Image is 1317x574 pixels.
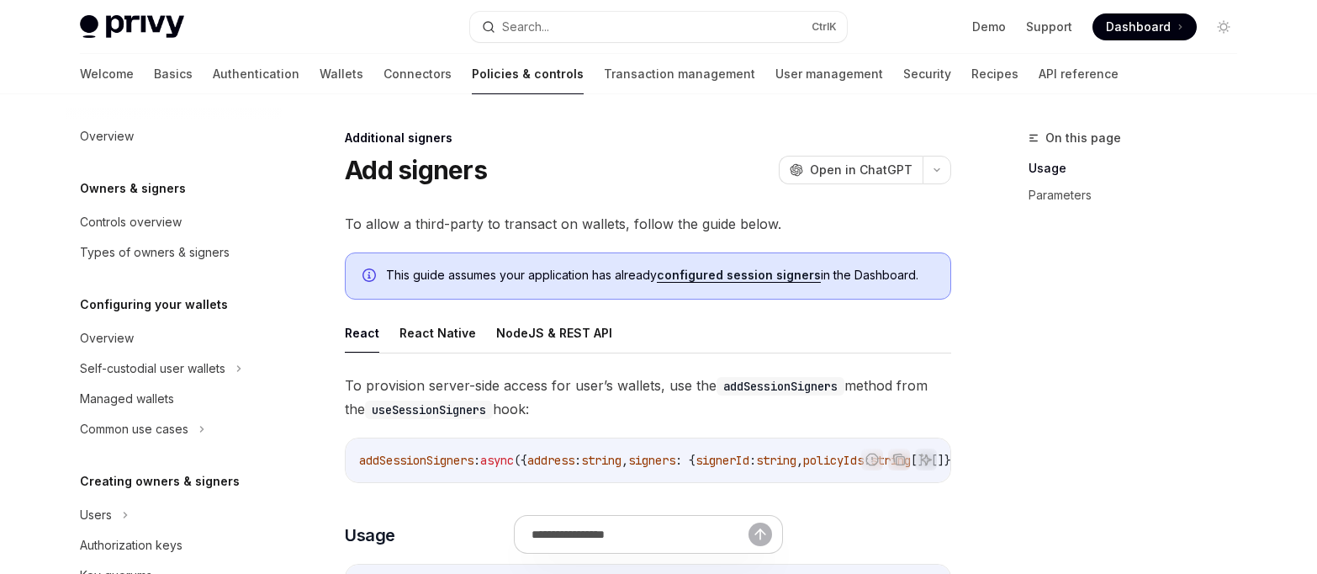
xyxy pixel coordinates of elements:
[502,17,549,37] div: Search...
[80,505,112,525] div: Users
[80,471,240,492] h5: Creating owners & signers
[80,242,230,263] div: Types of owners & signers
[1106,19,1171,35] span: Dashboard
[604,54,755,94] a: Transaction management
[810,162,912,178] span: Open in ChatGPT
[66,121,282,151] a: Overview
[1029,182,1251,209] a: Parameters
[473,453,480,468] span: :
[903,54,951,94] a: Security
[80,328,134,348] div: Overview
[675,453,696,468] span: : {
[775,54,883,94] a: User management
[386,267,934,284] span: This guide assumes your application has already in the Dashboard.
[345,155,487,185] h1: Add signers
[748,523,772,546] button: Send message
[80,359,225,379] div: Self-custodial user wallets
[888,449,910,470] button: Copy the contents from the code block
[717,377,844,396] code: addSessionSigners
[399,313,476,353] button: React Native
[80,212,182,232] div: Controls overview
[80,178,186,199] h5: Owners & signers
[66,237,282,268] a: Types of owners & signers
[470,12,847,42] button: Search...CtrlK
[213,54,299,94] a: Authentication
[362,268,379,285] svg: Info
[1092,13,1197,40] a: Dashboard
[628,453,675,468] span: signers
[971,54,1018,94] a: Recipes
[320,54,363,94] a: Wallets
[696,453,749,468] span: signerId
[154,54,193,94] a: Basics
[345,130,951,146] div: Additional signers
[796,453,803,468] span: ,
[80,15,184,39] img: light logo
[915,449,937,470] button: Ask AI
[749,453,756,468] span: :
[803,453,864,468] span: policyIds
[359,453,473,468] span: addSessionSigners
[1210,13,1237,40] button: Toggle dark mode
[574,453,581,468] span: :
[1039,54,1119,94] a: API reference
[779,156,923,184] button: Open in ChatGPT
[527,453,574,468] span: address
[80,126,134,146] div: Overview
[66,323,282,353] a: Overview
[911,453,958,468] span: []}[]})
[66,384,282,414] a: Managed wallets
[66,530,282,561] a: Authorization keys
[365,401,493,419] code: useSessionSigners
[514,453,527,468] span: ({
[1029,155,1251,182] a: Usage
[383,54,452,94] a: Connectors
[66,207,282,237] a: Controls overview
[80,54,134,94] a: Welcome
[621,453,628,468] span: ,
[657,268,821,283] a: configured session signers
[80,419,188,439] div: Common use cases
[1026,19,1072,35] a: Support
[1045,128,1121,148] span: On this page
[756,453,796,468] span: string
[472,54,584,94] a: Policies & controls
[345,374,951,421] span: To provision server-side access for user’s wallets, use the method from the hook:
[861,449,883,470] button: Report incorrect code
[581,453,621,468] span: string
[972,19,1006,35] a: Demo
[80,535,182,555] div: Authorization keys
[496,313,612,353] button: NodeJS & REST API
[345,212,951,236] span: To allow a third-party to transact on wallets, follow the guide below.
[345,313,379,353] button: React
[480,453,514,468] span: async
[80,389,174,409] div: Managed wallets
[812,20,837,34] span: Ctrl K
[80,295,228,315] h5: Configuring your wallets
